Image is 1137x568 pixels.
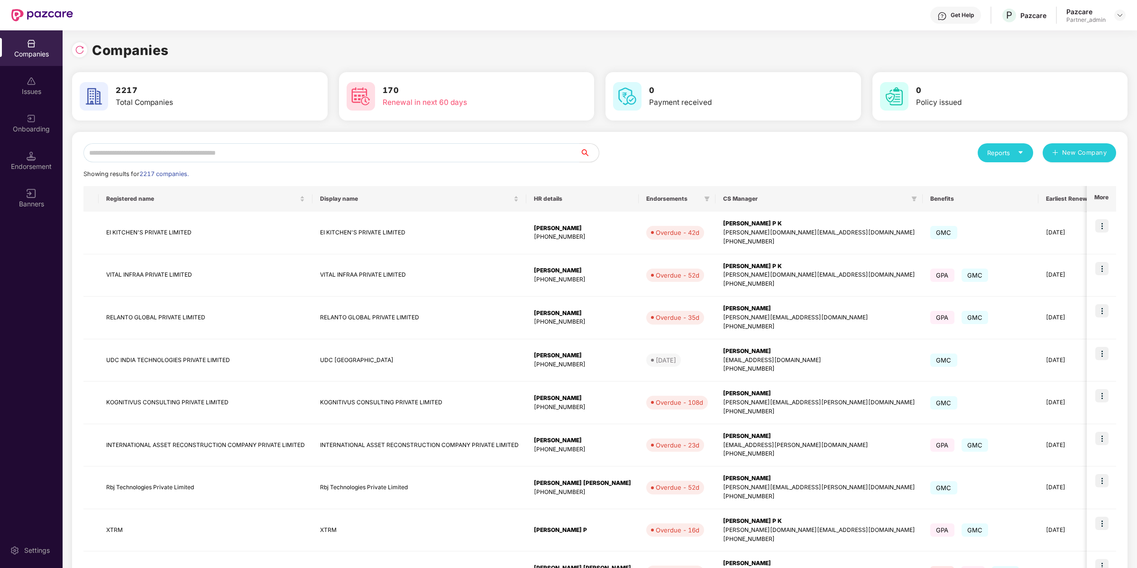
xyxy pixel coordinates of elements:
[80,82,108,111] img: svg+xml;base64,PHN2ZyB4bWxucz0iaHR0cDovL3d3dy53My5vcmcvMjAwMC9zdmciIHdpZHRoPSI2MCIgaGVpZ2h0PSI2MC...
[99,297,312,339] td: RELANTO GLOBAL PRIVATE LIMITED
[723,262,915,271] div: [PERSON_NAME] P K
[723,441,915,450] div: [EMAIL_ADDRESS][PERSON_NAME][DOMAIN_NAME]
[534,479,631,488] div: [PERSON_NAME] [PERSON_NAME]
[962,438,989,452] span: GMC
[312,466,526,509] td: Rbj Technologies Private Limited
[723,219,915,228] div: [PERSON_NAME] P K
[579,143,599,162] button: search
[1095,432,1109,445] img: icon
[723,228,915,237] div: [PERSON_NAME][DOMAIN_NAME][EMAIL_ADDRESS][DOMAIN_NAME]
[534,403,631,412] div: [PHONE_NUMBER]
[930,269,954,282] span: GPA
[312,212,526,254] td: EI KITCHEN'S PRIVATE LIMITED
[99,466,312,509] td: Rbj Technologies Private Limited
[723,535,915,544] div: [PHONE_NUMBER]
[534,275,631,284] div: [PHONE_NUMBER]
[649,97,807,108] div: Payment received
[930,396,957,410] span: GMC
[312,297,526,339] td: RELANTO GLOBAL PRIVATE LIMITED
[27,189,36,198] img: svg+xml;base64,PHN2ZyB3aWR0aD0iMTYiIGhlaWdodD0iMTYiIHZpZXdCb3g9IjAgMCAxNiAxNiIgZmlsbD0ibm9uZSIgeG...
[962,523,989,537] span: GMC
[1095,517,1109,530] img: icon
[723,279,915,289] div: [PHONE_NUMBER]
[1066,16,1106,24] div: Partner_admin
[723,389,915,398] div: [PERSON_NAME]
[99,382,312,424] td: KOGNITIVUS CONSULTING PRIVATE LIMITED
[1038,186,1100,212] th: Earliest Renewal
[656,355,676,365] div: [DATE]
[534,266,631,275] div: [PERSON_NAME]
[656,525,699,535] div: Overdue - 16d
[312,424,526,467] td: INTERNATIONAL ASSET RECONSTRUCTION COMPANY PRIVATE LIMITED
[106,195,298,203] span: Registered name
[99,424,312,467] td: INTERNATIONAL ASSET RECONSTRUCTION COMPANY PRIVATE LIMITED
[656,440,699,450] div: Overdue - 23d
[951,11,974,19] div: Get Help
[656,483,699,492] div: Overdue - 52d
[534,360,631,369] div: [PHONE_NUMBER]
[723,474,915,483] div: [PERSON_NAME]
[27,76,36,86] img: svg+xml;base64,PHN2ZyBpZD0iSXNzdWVzX2Rpc2FibGVkIiB4bWxucz0iaHR0cDovL3d3dy53My5vcmcvMjAwMC9zdmciIH...
[723,432,915,441] div: [PERSON_NAME]
[139,170,189,177] span: 2217 companies.
[1087,186,1116,212] th: More
[1020,11,1046,20] div: Pazcare
[534,445,631,454] div: [PHONE_NUMBER]
[930,226,957,239] span: GMC
[880,82,908,111] img: svg+xml;base64,PHN2ZyB4bWxucz0iaHR0cDovL3d3dy53My5vcmcvMjAwMC9zdmciIHdpZHRoPSI2MCIgaGVpZ2h0PSI2MC...
[916,84,1073,97] h3: 0
[312,339,526,382] td: UDC [GEOGRAPHIC_DATA]
[723,407,915,416] div: [PHONE_NUMBER]
[930,354,957,367] span: GMC
[1116,11,1124,19] img: svg+xml;base64,PHN2ZyBpZD0iRHJvcGRvd24tMzJ4MzIiIHhtbG5zPSJodHRwOi8vd3d3LnczLm9yZy8yMDAwL3N2ZyIgd2...
[723,517,915,526] div: [PERSON_NAME] P K
[911,196,917,202] span: filter
[534,394,631,403] div: [PERSON_NAME]
[1038,297,1100,339] td: [DATE]
[534,436,631,445] div: [PERSON_NAME]
[723,526,915,535] div: [PERSON_NAME][DOMAIN_NAME][EMAIL_ADDRESS][DOMAIN_NAME]
[312,509,526,552] td: XTRM
[702,193,712,205] span: filter
[723,356,915,365] div: [EMAIL_ADDRESS][DOMAIN_NAME]
[723,492,915,501] div: [PHONE_NUMBER]
[649,84,807,97] h3: 0
[1095,262,1109,275] img: icon
[312,382,526,424] td: KOGNITIVUS CONSULTING PRIVATE LIMITED
[27,39,36,48] img: svg+xml;base64,PHN2ZyBpZD0iQ29tcGFuaWVzIiB4bWxucz0iaHR0cDovL3d3dy53My5vcmcvMjAwMC9zdmciIHdpZHRoPS...
[656,398,703,407] div: Overdue - 108d
[723,304,915,313] div: [PERSON_NAME]
[11,9,73,21] img: New Pazcare Logo
[723,313,915,322] div: [PERSON_NAME][EMAIL_ADDRESS][DOMAIN_NAME]
[27,151,36,161] img: svg+xml;base64,PHN2ZyB3aWR0aD0iMTQuNSIgaGVpZ2h0PSIxNC41IiB2aWV3Qm94PSIwIDAgMTYgMTYiIGZpbGw9Im5vbm...
[1038,509,1100,552] td: [DATE]
[1038,466,1100,509] td: [DATE]
[579,149,599,157] span: search
[1038,254,1100,297] td: [DATE]
[312,254,526,297] td: VITAL INFRAA PRIVATE LIMITED
[534,526,631,535] div: [PERSON_NAME] P
[909,193,919,205] span: filter
[347,82,375,111] img: svg+xml;base64,PHN2ZyB4bWxucz0iaHR0cDovL3d3dy53My5vcmcvMjAwMC9zdmciIHdpZHRoPSI2MCIgaGVpZ2h0PSI2MC...
[723,449,915,458] div: [PHONE_NUMBER]
[962,269,989,282] span: GMC
[1018,149,1024,156] span: caret-down
[962,311,989,324] span: GMC
[1043,143,1116,162] button: plusNew Company
[534,488,631,497] div: [PHONE_NUMBER]
[704,196,710,202] span: filter
[1066,7,1106,16] div: Pazcare
[723,195,908,203] span: CS Manager
[383,84,540,97] h3: 170
[1062,148,1107,158] span: New Company
[99,186,312,212] th: Registered name
[1038,339,1100,382] td: [DATE]
[723,270,915,279] div: [PERSON_NAME][DOMAIN_NAME][EMAIL_ADDRESS][DOMAIN_NAME]
[116,84,273,97] h3: 2217
[723,322,915,331] div: [PHONE_NUMBER]
[534,233,631,242] div: [PHONE_NUMBER]
[1052,149,1058,157] span: plus
[534,309,631,318] div: [PERSON_NAME]
[534,317,631,326] div: [PHONE_NUMBER]
[613,82,642,111] img: svg+xml;base64,PHN2ZyB4bWxucz0iaHR0cDovL3d3dy53My5vcmcvMjAwMC9zdmciIHdpZHRoPSI2MCIgaGVpZ2h0PSI2MC...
